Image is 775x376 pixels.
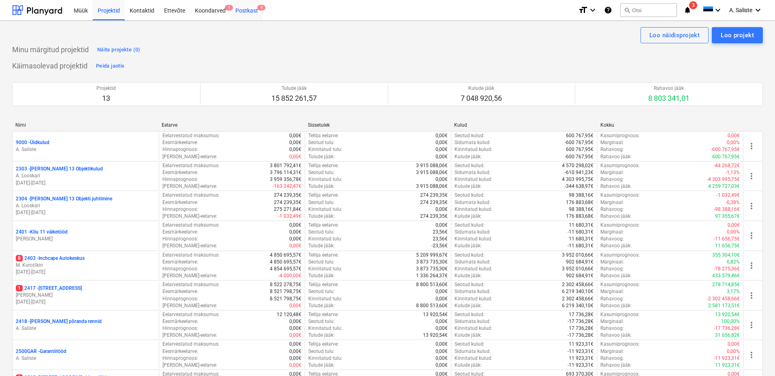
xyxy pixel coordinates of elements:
p: Tellija eelarve : [308,252,339,259]
p: Kinnitatud kulud : [455,176,492,183]
p: Eelarvestatud maksumus : [162,192,220,199]
p: 0,00% [727,139,740,146]
p: Sidumata kulud : [455,318,491,325]
p: Kulude jääk : [455,272,482,279]
p: 3 873 735,30€ [416,266,448,272]
p: 23,56€ [433,229,448,236]
p: Tulude jääk : [308,153,335,160]
p: 0,00€ [289,302,301,309]
i: notifications [683,5,692,15]
p: Hinnaprognoos : [162,206,198,213]
div: Nimi [15,122,155,128]
p: Kinnitatud kulud : [455,266,492,272]
p: 275 271,84€ [274,206,301,213]
p: -17 736,28€ [568,318,594,325]
p: Eesmärkeelarve : [162,199,198,206]
p: [DATE] - [DATE] [16,180,156,187]
p: Rahavoo jääk : [600,183,632,190]
p: 13 920,54€ [423,332,448,339]
p: Tellija eelarve : [308,162,339,169]
span: 4 [257,5,265,11]
span: search [624,7,630,13]
p: Rahavoo jääk : [600,213,632,220]
p: Kinnitatud kulud : [455,146,492,153]
p: 8 521 798,75€ [270,295,301,302]
iframe: Chat Widget [734,337,775,376]
p: 8 800 513,60€ [416,302,448,309]
button: Otsi [620,3,677,17]
p: Kasumiprognoos : [600,132,640,139]
p: Sidumata kulud : [455,199,491,206]
span: more_vert [747,171,756,181]
p: 12 120,48€ [277,311,301,318]
p: 0,00€ [289,325,301,332]
p: Kulude jääk : [455,242,482,249]
div: Loo näidisprojekt [649,30,700,40]
p: Eesmärkeelarve : [162,139,198,146]
div: 82403 -Inchcape AutokeskusM. Kurotškin[DATE]-[DATE] [16,255,156,276]
p: [PERSON_NAME]-eelarve : [162,213,217,220]
p: -163 242,47€ [273,183,301,190]
p: Eesmärkeelarve : [162,318,198,325]
p: -1 032,49€ [278,213,301,220]
span: A. Saliste [729,7,752,13]
p: 4 303 995,75€ [562,176,594,183]
p: -11 656,75€ [714,236,740,242]
p: 0,00€ [289,318,301,325]
p: 176 883,68€ [566,199,594,206]
p: Rahavoog : [600,146,624,153]
span: more_vert [747,291,756,300]
div: Eelarve [162,122,301,128]
p: 274 239,35€ [274,199,301,206]
p: Marginaal : [600,169,624,176]
p: Seotud kulud : [455,311,485,318]
p: 2303 - [PERSON_NAME] 13 Objektikulud [16,166,103,172]
p: -600 767,95€ [565,153,594,160]
p: -78 275,36€ [714,266,740,272]
p: 13 920,54€ [715,311,740,318]
p: Kasumiprognoos : [600,311,640,318]
p: Sidumata kulud : [455,139,491,146]
p: A. Saliste [16,146,156,153]
p: Tulude jääk : [308,213,335,220]
p: Kinnitatud tulu : [308,176,342,183]
p: 0,00€ [289,222,301,229]
button: Loo projekt [712,27,763,43]
p: 9000 - Üldkulud [16,139,49,146]
p: Sidumata kulud : [455,288,491,295]
p: 2500GAR - Garantiitööd [16,348,66,355]
p: 98 388,16€ [569,192,594,199]
p: -344 638,97€ [565,183,594,190]
p: 3 796 114,31€ [270,169,301,176]
p: 0,00€ [436,318,448,325]
p: Seotud tulu : [308,199,335,206]
p: Eelarvestatud maksumus : [162,162,220,169]
p: Rahavoo jääk [648,85,690,92]
p: 2304 - [PERSON_NAME] 13 Objekti juhtimine [16,195,112,202]
p: Eelarvestatud maksumus : [162,252,220,259]
p: Tulude jääk : [308,302,335,309]
p: Seotud tulu : [308,169,335,176]
p: 3 873 735,30€ [416,259,448,266]
p: Rahavoo jääk : [600,272,632,279]
p: -44 268,72€ [714,162,740,169]
p: Seotud kulud : [455,252,485,259]
p: Kulude jääk : [455,302,482,309]
p: -17 736,28€ [714,325,740,332]
p: -600 767,95€ [565,139,594,146]
p: 0,00€ [289,139,301,146]
p: 100,00% [721,318,740,325]
p: 6 219 340,10€ [562,302,594,309]
p: Kinnitatud tulu : [308,266,342,272]
p: Rahavoog : [600,325,624,332]
p: 17 736,28€ [569,311,594,318]
p: 8 521 798,75€ [270,288,301,295]
div: 2401 -Kilu 11 väiketööd[PERSON_NAME] [16,229,156,242]
p: Eesmärkeelarve : [162,259,198,266]
p: -1 032,49€ [717,192,740,199]
span: more_vert [747,261,756,270]
p: Kulude jääk [461,85,502,92]
p: Tulude jääk [271,85,317,92]
p: 8 803 341,01 [648,93,690,103]
p: -1,13% [726,169,740,176]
